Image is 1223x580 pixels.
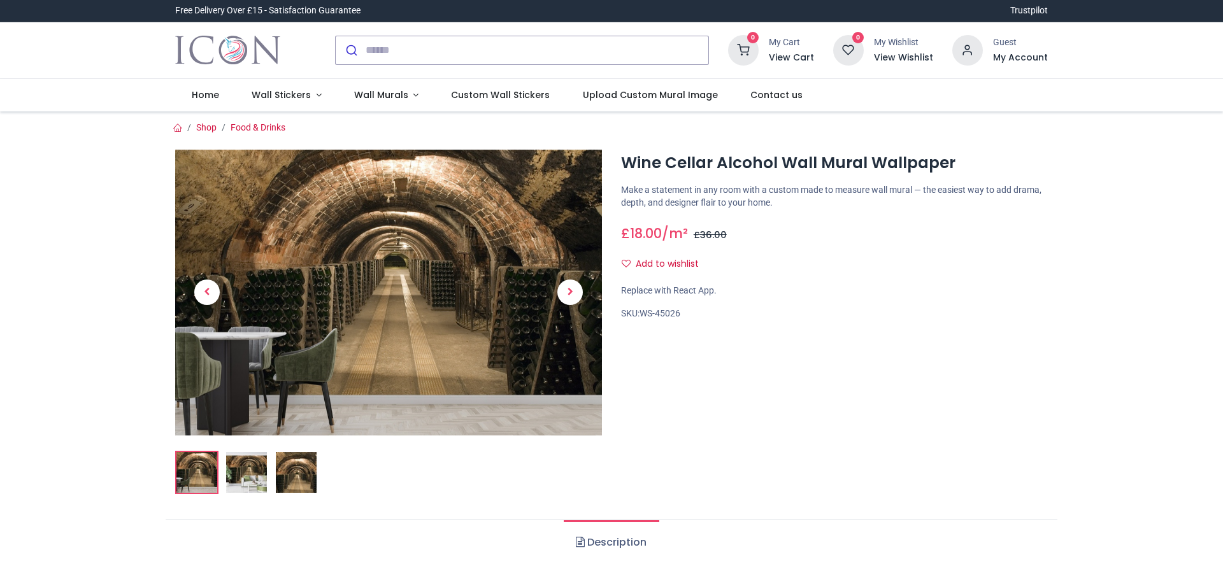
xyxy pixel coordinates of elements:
[852,32,864,44] sup: 0
[728,44,759,54] a: 0
[175,192,239,392] a: Previous
[630,224,662,243] span: 18.00
[252,88,311,101] span: Wall Stickers
[621,184,1048,209] p: Make a statement in any room with a custom made to measure wall mural — the easiest way to add dr...
[451,88,550,101] span: Custom Wall Stickers
[231,122,285,132] a: Food & Drinks
[175,32,280,68] img: Icon Wall Stickers
[769,36,814,49] div: My Cart
[750,88,803,101] span: Contact us
[621,152,1048,174] h1: Wine Cellar Alcohol Wall Mural Wallpaper
[196,122,217,132] a: Shop
[874,36,933,49] div: My Wishlist
[747,32,759,44] sup: 0
[621,285,1048,297] div: Replace with React App.
[175,32,280,68] a: Logo of Icon Wall Stickers
[175,150,602,435] img: Wine Cellar Alcohol Wall Mural Wallpaper
[538,192,602,392] a: Next
[175,4,361,17] div: Free Delivery Over £15 - Satisfaction Guarantee
[192,88,219,101] span: Home
[276,452,317,493] img: WS-45026-03
[621,224,662,243] span: £
[338,79,435,112] a: Wall Murals
[235,79,338,112] a: Wall Stickers
[226,452,267,493] img: WS-45026-02
[583,88,718,101] span: Upload Custom Mural Image
[354,88,408,101] span: Wall Murals
[662,224,688,243] span: /m²
[336,36,366,64] button: Submit
[622,259,631,268] i: Add to wishlist
[1010,4,1048,17] a: Trustpilot
[993,36,1048,49] div: Guest
[194,279,220,305] span: Previous
[621,253,710,275] button: Add to wishlistAdd to wishlist
[769,52,814,64] a: View Cart
[833,44,864,54] a: 0
[621,308,1048,320] div: SKU:
[700,229,727,241] span: 36.00
[557,279,583,305] span: Next
[993,52,1048,64] a: My Account
[640,308,680,318] span: WS-45026
[564,520,659,565] a: Description
[874,52,933,64] a: View Wishlist
[694,229,727,241] span: £
[176,452,217,493] img: Wine Cellar Alcohol Wall Mural Wallpaper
